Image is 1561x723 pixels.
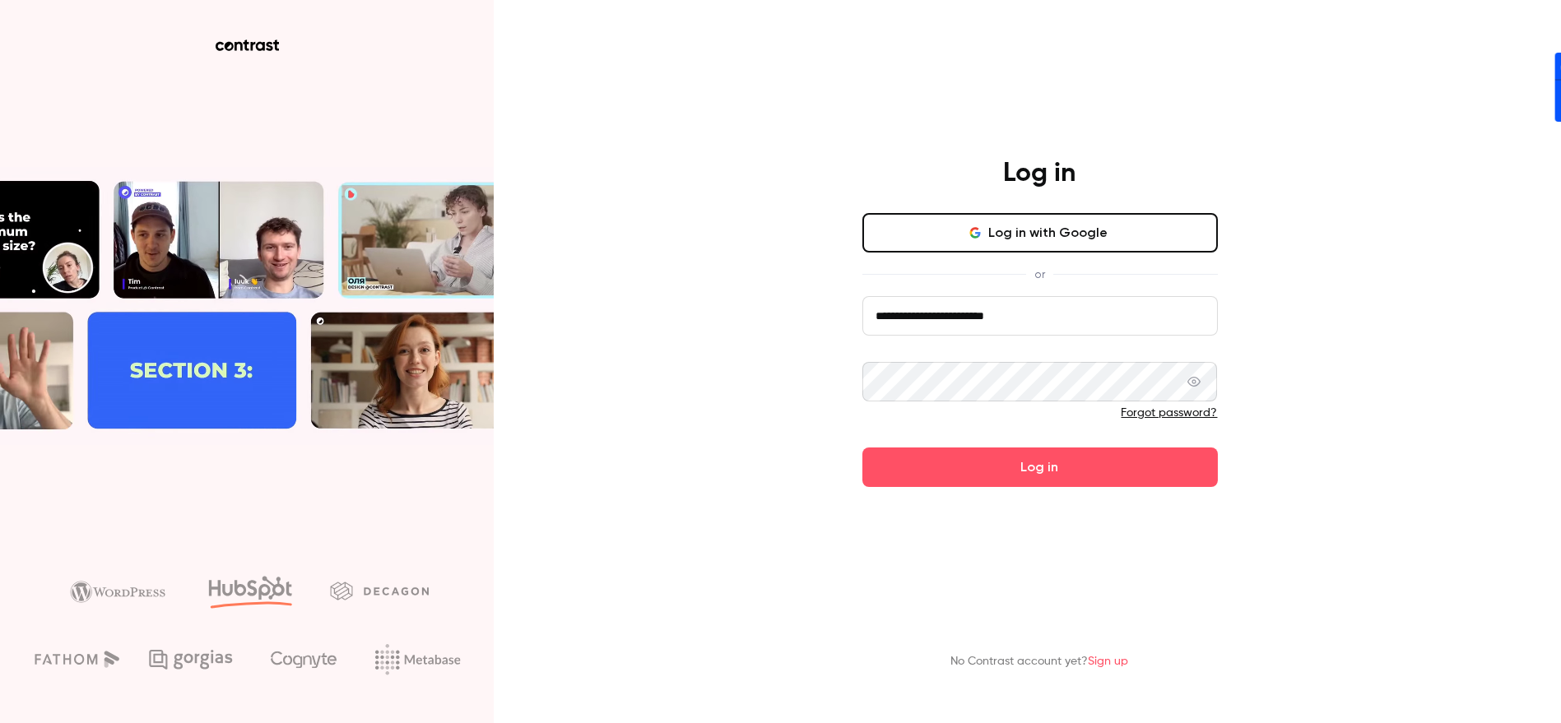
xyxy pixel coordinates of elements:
a: Sign up [1089,656,1129,667]
a: Forgot password? [1122,407,1218,419]
img: decagon [330,582,429,600]
h4: Log in [1004,157,1076,190]
p: No Contrast account yet? [951,653,1129,670]
button: Log in with Google [862,213,1218,253]
span: or [1026,266,1053,283]
button: Log in [862,447,1218,487]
